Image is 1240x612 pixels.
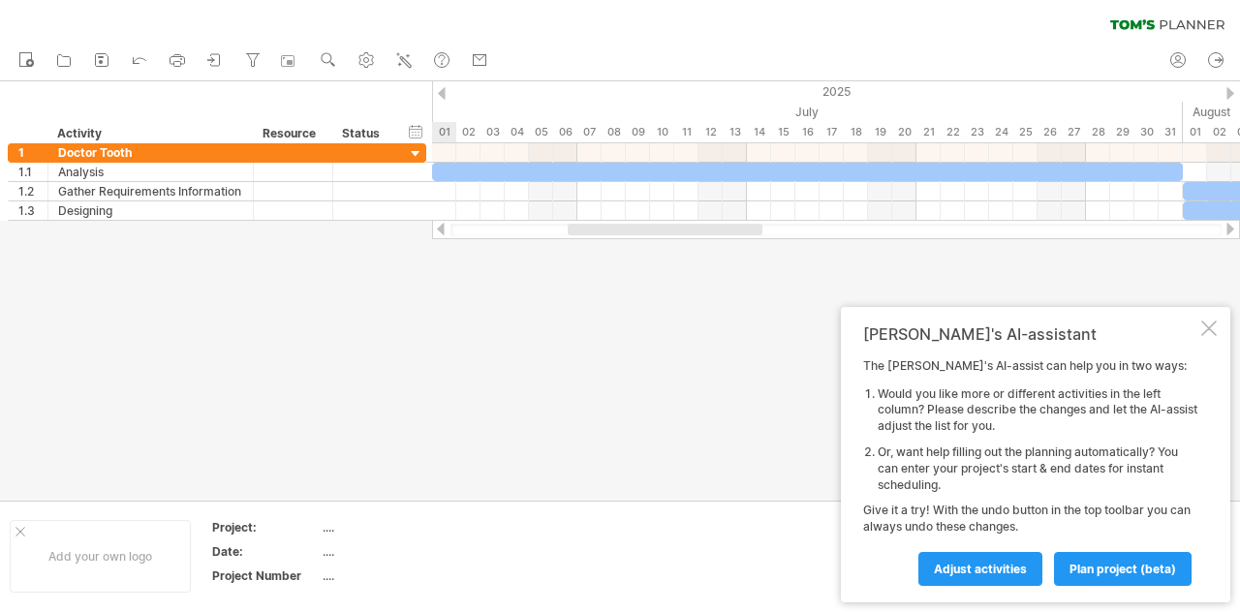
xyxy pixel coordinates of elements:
[1086,122,1110,142] div: Monday, 28 July 2025
[57,124,242,143] div: Activity
[878,386,1197,435] li: Would you like more or different activities in the left column? Please describe the changes and l...
[18,143,47,162] div: 1
[747,122,771,142] div: Monday, 14 July 2025
[795,122,820,142] div: Wednesday, 16 July 2025
[771,122,795,142] div: Tuesday, 15 July 2025
[868,122,892,142] div: Saturday, 19 July 2025
[505,122,529,142] div: Friday, 4 July 2025
[820,122,844,142] div: Thursday, 17 July 2025
[18,163,47,181] div: 1.1
[432,122,456,142] div: Tuesday, 1 July 2025
[18,201,47,220] div: 1.3
[432,102,1183,122] div: July 2025
[1207,122,1231,142] div: Saturday, 2 August 2025
[10,520,191,593] div: Add your own logo
[58,182,243,200] div: Gather Requirements Information
[18,182,47,200] div: 1.2
[456,122,480,142] div: Wednesday, 2 July 2025
[844,122,868,142] div: Friday, 18 July 2025
[863,324,1197,344] div: [PERSON_NAME]'s AI-assistant
[650,122,674,142] div: Thursday, 10 July 2025
[1038,122,1062,142] div: Saturday, 26 July 2025
[58,163,243,181] div: Analysis
[1110,122,1134,142] div: Tuesday, 29 July 2025
[674,122,698,142] div: Friday, 11 July 2025
[1183,122,1207,142] div: Friday, 1 August 2025
[918,552,1042,586] a: Adjust activities
[626,122,650,142] div: Wednesday, 9 July 2025
[863,358,1197,585] div: The [PERSON_NAME]'s AI-assist can help you in two ways: Give it a try! With the undo button in th...
[212,567,319,584] div: Project Number
[1062,122,1086,142] div: Sunday, 27 July 2025
[323,519,485,535] div: ....
[58,143,243,162] div: Doctor Tooth
[916,122,941,142] div: Monday, 21 July 2025
[1134,122,1159,142] div: Wednesday, 30 July 2025
[1054,552,1192,586] a: plan project (beta)
[553,122,577,142] div: Sunday, 6 July 2025
[878,444,1197,493] li: Or, want help filling out the planning automatically? You can enter your project's start & end da...
[602,122,626,142] div: Tuesday, 8 July 2025
[934,562,1027,576] span: Adjust activities
[212,543,319,560] div: Date:
[58,201,243,220] div: Designing
[892,122,916,142] div: Sunday, 20 July 2025
[1069,562,1176,576] span: plan project (beta)
[480,122,505,142] div: Thursday, 3 July 2025
[965,122,989,142] div: Wednesday, 23 July 2025
[723,122,747,142] div: Sunday, 13 July 2025
[342,124,385,143] div: Status
[941,122,965,142] div: Tuesday, 22 July 2025
[323,543,485,560] div: ....
[212,519,319,535] div: Project:
[577,122,602,142] div: Monday, 7 July 2025
[323,567,485,584] div: ....
[698,122,723,142] div: Saturday, 12 July 2025
[1159,122,1183,142] div: Thursday, 31 July 2025
[989,122,1013,142] div: Thursday, 24 July 2025
[263,124,322,143] div: Resource
[529,122,553,142] div: Saturday, 5 July 2025
[1013,122,1038,142] div: Friday, 25 July 2025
